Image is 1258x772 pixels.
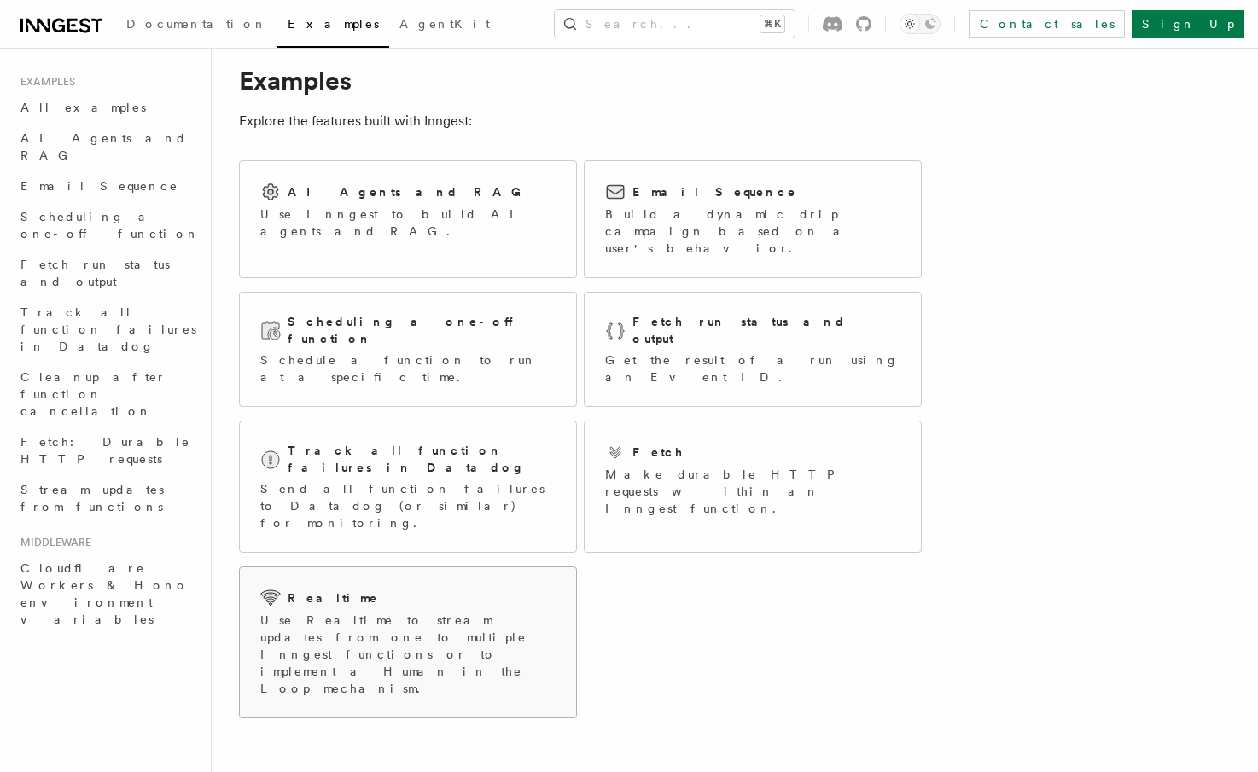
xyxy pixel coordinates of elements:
span: Stream updates from functions [20,483,164,514]
p: Build a dynamic drip campaign based on a user's behavior. [605,206,900,257]
p: Use Inngest to build AI agents and RAG. [260,206,556,240]
span: Email Sequence [20,179,178,193]
h2: Realtime [288,589,379,607]
span: Documentation [126,17,267,31]
a: AI Agents and RAGUse Inngest to build AI agents and RAG. [239,160,577,278]
a: Track all function failures in DatadogSend all function failures to Datadog (or similar) for moni... [239,421,577,553]
a: Email SequenceBuild a dynamic drip campaign based on a user's behavior. [584,160,922,278]
a: Fetch: Durable HTTP requests [14,427,201,474]
h1: Examples [239,65,922,96]
span: AI Agents and RAG [20,131,187,162]
a: Examples [277,5,389,48]
a: Fetch run status and outputGet the result of a run using an Event ID. [584,292,922,407]
h2: Track all function failures in Datadog [288,442,556,476]
a: Cleanup after function cancellation [14,362,201,427]
a: FetchMake durable HTTP requests within an Inngest function. [584,421,922,553]
h2: Fetch run status and output [632,313,900,347]
h2: Fetch [632,444,684,461]
a: Fetch run status and output [14,249,201,297]
p: Schedule a function to run at a specific time. [260,351,556,386]
span: Cloudflare Workers & Hono environment variables [20,561,189,626]
button: Toggle dark mode [900,14,941,34]
a: Scheduling a one-off function [14,201,201,249]
a: Documentation [116,5,277,46]
h2: Scheduling a one-off function [288,313,556,347]
p: Get the result of a run using an Event ID. [605,351,900,386]
span: Middleware [14,536,91,549]
p: Make durable HTTP requests within an Inngest function. [605,466,900,517]
button: Search...⌘K [555,10,795,38]
span: Fetch: Durable HTTP requests [20,435,190,466]
a: Cloudflare Workers & Hono environment variables [14,553,201,635]
p: Use Realtime to stream updates from one to multiple Inngest functions or to implement a Human in ... [260,612,556,697]
span: Examples [288,17,379,31]
a: Contact sales [969,10,1125,38]
span: Cleanup after function cancellation [20,370,166,418]
span: Track all function failures in Datadog [20,305,196,353]
a: Track all function failures in Datadog [14,297,201,362]
a: RealtimeUse Realtime to stream updates from one to multiple Inngest functions or to implement a H... [239,566,577,718]
a: Stream updates from functions [14,474,201,522]
span: AgentKit [399,17,490,31]
a: AI Agents and RAG [14,123,201,171]
span: Fetch run status and output [20,258,170,288]
kbd: ⌘K [760,15,784,32]
span: Scheduling a one-off function [20,210,200,241]
span: All examples [20,101,146,114]
a: Sign Up [1132,10,1244,38]
h2: Email Sequence [632,183,797,200]
a: Email Sequence [14,171,201,201]
p: Explore the features built with Inngest: [239,109,922,133]
a: Scheduling a one-off functionSchedule a function to run at a specific time. [239,292,577,407]
p: Send all function failures to Datadog (or similar) for monitoring. [260,480,556,531]
a: AgentKit [389,5,500,46]
a: All examples [14,92,201,123]
span: Examples [14,75,75,89]
h2: AI Agents and RAG [288,183,530,200]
